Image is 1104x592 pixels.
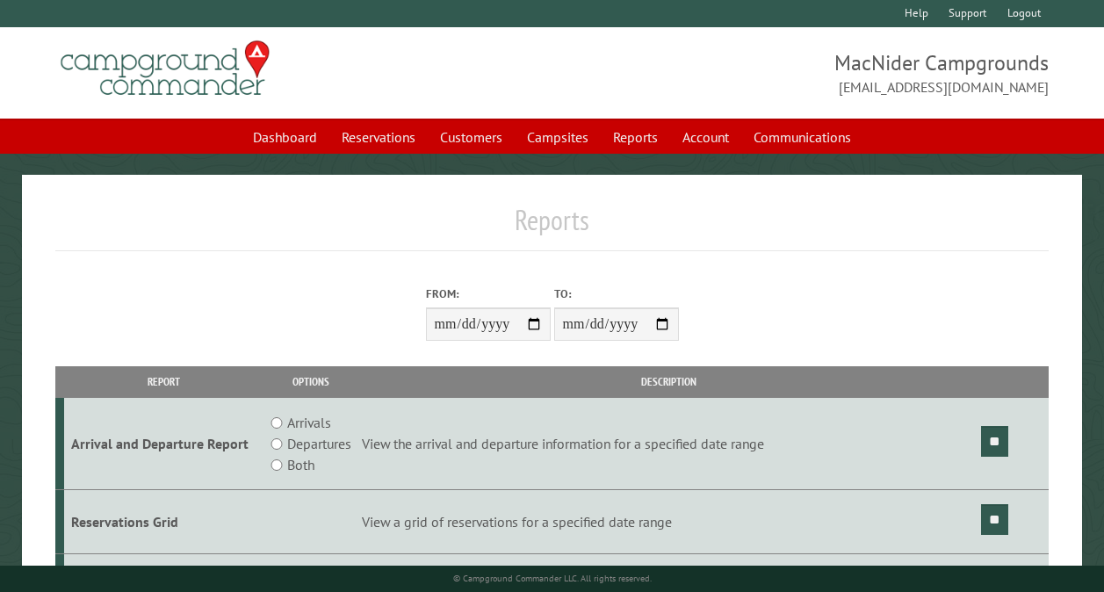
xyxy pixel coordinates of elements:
a: Campsites [516,120,599,154]
a: Reservations [331,120,426,154]
label: Arrivals [287,412,331,433]
td: View a grid of reservations for a specified date range [359,490,978,554]
td: View the arrival and departure information for a specified date range [359,398,978,490]
td: Arrival and Departure Report [64,398,263,490]
label: Both [287,454,314,475]
label: From: [426,285,551,302]
label: To: [554,285,679,302]
label: Departures [287,433,351,454]
td: Reservations Grid [64,490,263,554]
th: Options [263,366,359,397]
th: Report [64,366,263,397]
img: Campground Commander [55,34,275,103]
a: Communications [743,120,862,154]
a: Account [672,120,740,154]
span: MacNider Campgrounds [EMAIL_ADDRESS][DOMAIN_NAME] [552,48,1050,97]
a: Customers [429,120,513,154]
a: Dashboard [242,120,328,154]
h1: Reports [55,203,1049,251]
a: Reports [603,120,668,154]
small: © Campground Commander LLC. All rights reserved. [453,573,652,584]
th: Description [359,366,978,397]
